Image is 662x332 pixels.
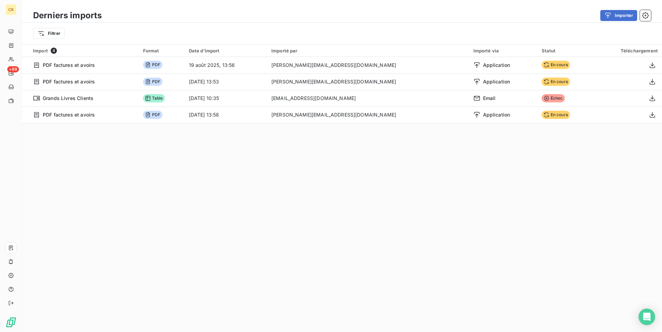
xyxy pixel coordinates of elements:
span: PDF [143,111,162,119]
button: Filtrer [33,28,65,39]
span: PDF factures et avoirs [43,62,95,69]
span: Application [483,111,510,118]
div: Open Intercom Messenger [639,309,655,325]
td: [PERSON_NAME][EMAIL_ADDRESS][DOMAIN_NAME] [267,107,469,123]
td: [PERSON_NAME][EMAIL_ADDRESS][DOMAIN_NAME] [267,73,469,90]
td: [DATE] 10:35 [185,90,267,107]
div: Importé par [271,48,465,53]
span: +99 [7,66,19,72]
h3: Derniers imports [33,9,102,22]
td: [EMAIL_ADDRESS][DOMAIN_NAME] [267,90,469,107]
span: Grands Livres Clients [43,95,93,102]
span: En cours [542,78,570,86]
span: Table [143,94,165,102]
td: [DATE] 13:53 [185,73,267,90]
span: PDF factures et avoirs [43,78,95,85]
button: Importer [600,10,637,21]
span: PDF factures et avoirs [43,111,95,118]
div: Statut [542,48,589,53]
div: Format [143,48,181,53]
div: Date d’import [189,48,263,53]
td: 19 août 2025, 13:56 [185,57,267,73]
span: PDF [143,61,162,69]
span: Application [483,62,510,69]
img: Logo LeanPay [6,317,17,328]
td: [DATE] 13:58 [185,107,267,123]
div: Importé via [473,48,533,53]
div: CR [6,4,17,15]
span: 4 [51,48,57,54]
span: Échec [542,94,565,102]
a: +99 [6,68,16,79]
span: PDF [143,78,162,86]
div: Import [33,48,135,54]
span: Email [483,95,496,102]
span: En cours [542,61,570,69]
span: En cours [542,111,570,119]
td: [PERSON_NAME][EMAIL_ADDRESS][DOMAIN_NAME] [267,57,469,73]
span: Application [483,78,510,85]
div: Téléchargement [597,48,658,53]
